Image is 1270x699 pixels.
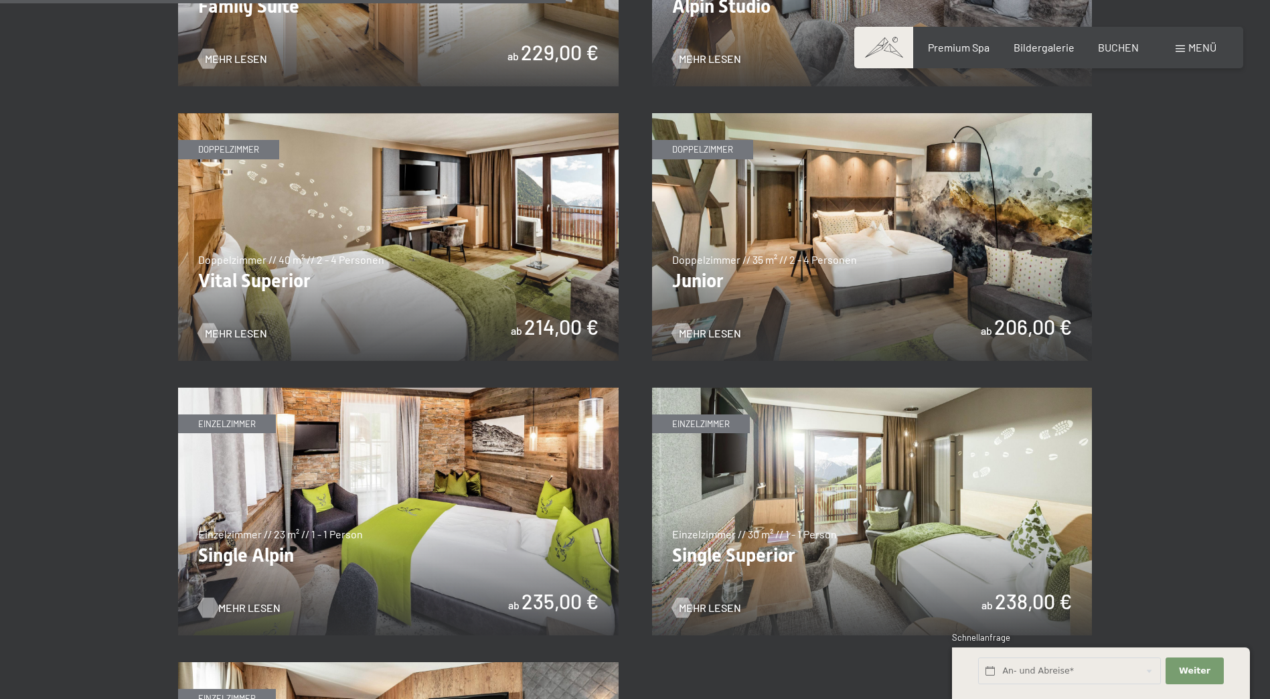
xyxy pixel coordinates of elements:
span: Mehr Lesen [679,601,741,615]
a: Single Relax [178,663,619,671]
a: Premium Spa [928,41,989,54]
a: Single Superior [652,388,1093,396]
span: Mehr Lesen [205,326,267,341]
a: Mehr Lesen [672,52,741,66]
span: Mehr Lesen [205,52,267,66]
button: Weiter [1166,657,1223,685]
a: Vital Superior [178,114,619,122]
a: Mehr Lesen [198,326,267,341]
span: Weiter [1179,665,1210,677]
span: Menü [1188,41,1216,54]
img: Single Alpin [178,388,619,635]
img: Vital Superior [178,113,619,361]
a: Single Alpin [178,388,619,396]
span: Schnellanfrage [952,632,1010,643]
a: Mehr Lesen [672,326,741,341]
a: Mehr Lesen [672,601,741,615]
a: Mehr Lesen [198,601,267,615]
a: Mehr Lesen [198,52,267,66]
span: Mehr Lesen [218,601,281,615]
a: BUCHEN [1098,41,1139,54]
img: Junior [652,113,1093,361]
a: Bildergalerie [1014,41,1075,54]
span: Mehr Lesen [679,52,741,66]
a: Junior [652,114,1093,122]
img: Single Superior [652,388,1093,635]
span: Mehr Lesen [679,326,741,341]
